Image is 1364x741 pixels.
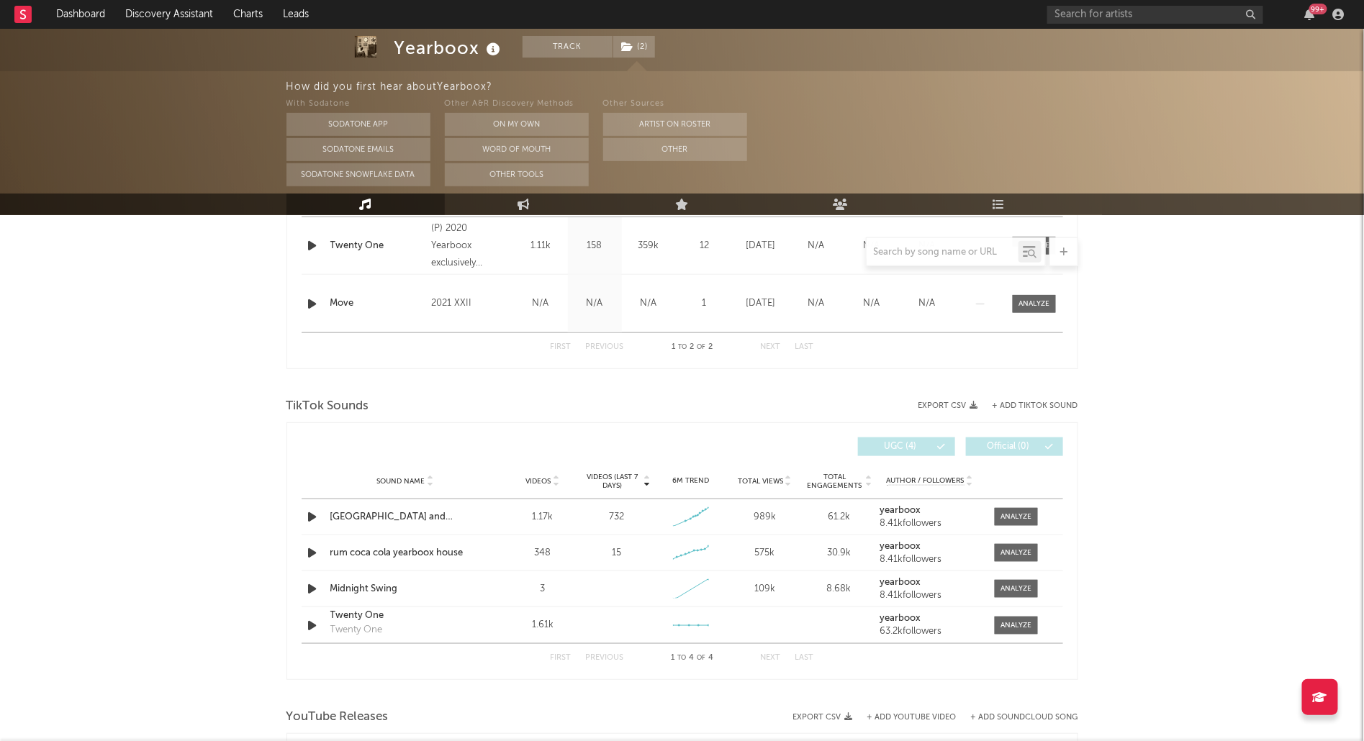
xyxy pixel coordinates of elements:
strong: yearboox [880,506,921,515]
button: + Add SoundCloud Song [957,714,1078,722]
div: (P) 2020 Yearboox exclusively licensed to Sony Music Entertainment Netherlands B.V. [431,220,510,272]
div: 8.41k followers [880,591,980,601]
span: ( 2 ) [613,36,656,58]
div: N/A [848,296,896,311]
strong: yearboox [880,578,921,587]
a: yearboox [880,578,980,588]
span: Total Engagements [805,473,864,490]
button: Official(0) [966,437,1063,456]
button: + Add YouTube Video [867,714,957,722]
div: 575k [731,546,798,560]
button: + Add TikTok Sound [978,402,1078,410]
button: Other [603,138,747,161]
div: [DATE] [737,296,785,311]
div: 8.41k followers [880,555,980,565]
div: 1.17k [510,510,577,524]
div: 1 4 4 [653,650,732,667]
span: Author / Followers [887,476,965,486]
span: UGC ( 4 ) [867,442,934,451]
input: Search for artists [1047,6,1263,24]
span: YouTube Releases [286,709,389,726]
div: 30.9k [805,546,872,560]
span: of [697,344,705,350]
div: Yearboox [394,36,505,60]
div: 63.2k followers [880,627,980,637]
button: Artist on Roster [603,113,747,136]
div: Other Sources [603,96,747,113]
button: Previous [586,343,624,351]
button: Last [795,343,814,351]
button: Other Tools [445,163,589,186]
div: 99 + [1309,4,1327,14]
span: Official ( 0 ) [975,442,1042,451]
div: 109k [731,582,798,596]
a: yearboox [880,506,980,516]
button: Word Of Mouth [445,138,589,161]
div: 1 2 2 [653,339,732,356]
button: 99+ [1305,9,1315,20]
div: 15 [612,546,621,560]
span: Total Views [738,477,783,486]
button: (2) [613,36,655,58]
span: to [678,344,687,350]
button: Next [761,343,781,351]
div: N/A [518,296,564,311]
button: Previous [586,654,624,662]
div: 2021 XXII [431,295,510,312]
a: Twenty One [330,609,481,623]
button: Sodatone Emails [286,138,430,161]
div: With Sodatone [286,96,430,113]
strong: yearboox [880,542,921,551]
div: 3 [510,582,577,596]
div: N/A [792,296,841,311]
button: + Add TikTok Sound [993,402,1078,410]
button: First [551,654,572,662]
div: 1.61k [510,618,577,632]
button: Track [523,36,613,58]
div: 348 [510,546,577,560]
a: [GEOGRAPHIC_DATA] and [GEOGRAPHIC_DATA] [330,510,481,524]
strong: yearboox [880,614,921,623]
div: 8.41k followers [880,519,980,529]
button: UGC(4) [858,437,955,456]
span: of [697,655,705,661]
span: TikTok Sounds [286,398,369,415]
div: Other A&R Discovery Methods [445,96,589,113]
div: 1 [679,296,730,311]
span: to [677,655,686,661]
div: + Add YouTube Video [853,714,957,722]
button: + Add SoundCloud Song [971,714,1078,722]
button: Last [795,654,814,662]
a: rum coca cola yearboox house [330,546,481,560]
div: 989k [731,510,798,524]
button: Export CSV [793,713,853,722]
button: On My Own [445,113,589,136]
button: Next [761,654,781,662]
div: 732 [609,510,624,524]
a: yearboox [880,542,980,552]
button: Sodatone Snowflake Data [286,163,430,186]
input: Search by song name or URL [867,247,1019,258]
div: N/A [903,296,952,311]
div: 61.2k [805,510,872,524]
div: N/A [625,296,672,311]
div: 8.68k [805,582,872,596]
div: 6M Trend [657,476,724,486]
div: N/A [572,296,618,311]
span: Sound Name [377,477,425,486]
button: Sodatone App [286,113,430,136]
a: yearboox [880,614,980,624]
a: Move [330,296,425,311]
button: Export CSV [918,401,978,410]
div: Twenty One [330,623,383,637]
a: Midnight Swing [330,582,481,596]
span: Videos (last 7 days) [583,473,641,490]
span: Videos [526,477,551,486]
button: First [551,343,572,351]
